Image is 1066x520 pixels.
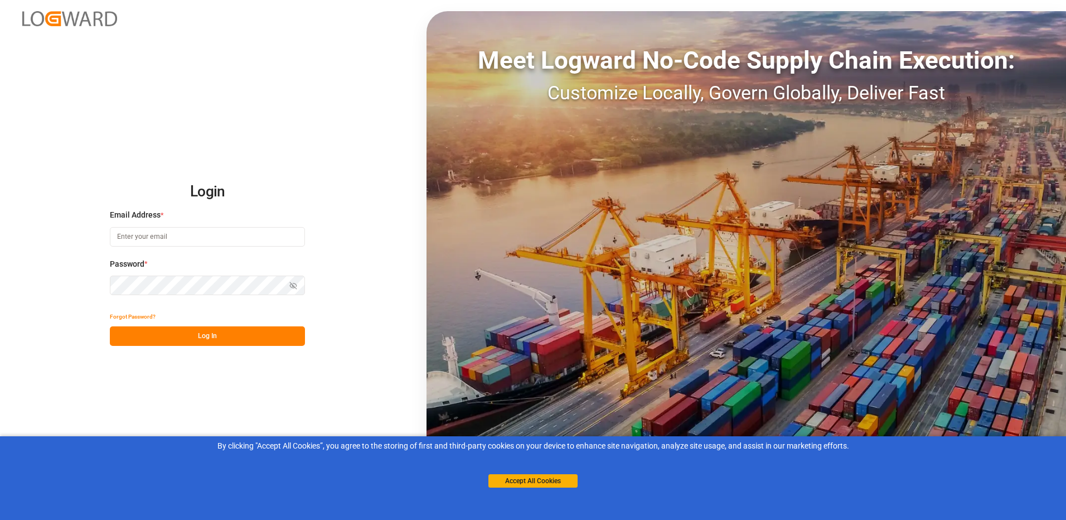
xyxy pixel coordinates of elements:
input: Enter your email [110,227,305,247]
button: Forgot Password? [110,307,156,326]
h2: Login [110,174,305,210]
div: Customize Locally, Govern Globally, Deliver Fast [427,79,1066,107]
button: Accept All Cookies [488,474,578,488]
button: Log In [110,326,305,346]
div: Meet Logward No-Code Supply Chain Execution: [427,42,1066,79]
span: Email Address [110,209,161,221]
div: By clicking "Accept All Cookies”, you agree to the storing of first and third-party cookies on yo... [8,440,1058,452]
span: Password [110,258,144,270]
img: Logward_new_orange.png [22,11,117,26]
